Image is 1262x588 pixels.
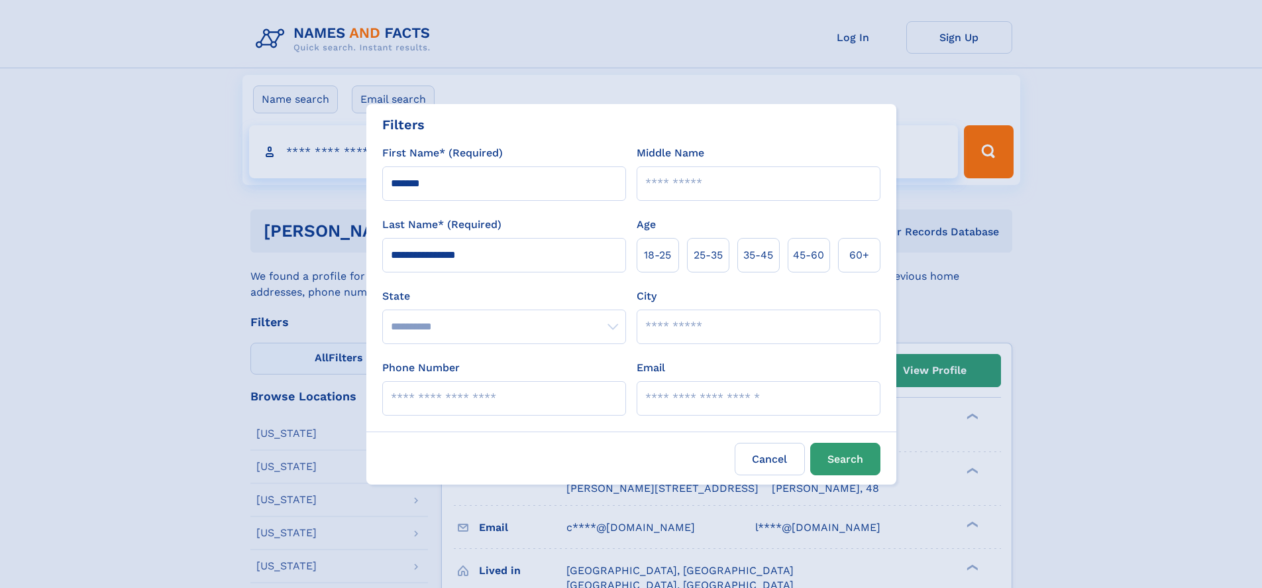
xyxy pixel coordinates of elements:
label: Middle Name [637,145,704,161]
label: State [382,288,626,304]
div: Filters [382,115,425,135]
span: 25‑35 [694,247,723,263]
button: Search [810,443,880,475]
span: 60+ [849,247,869,263]
label: Email [637,360,665,376]
label: First Name* (Required) [382,145,503,161]
span: 35‑45 [743,247,773,263]
label: Phone Number [382,360,460,376]
span: 18‑25 [644,247,671,263]
label: Last Name* (Required) [382,217,501,233]
label: City [637,288,657,304]
span: 45‑60 [793,247,824,263]
label: Cancel [735,443,805,475]
label: Age [637,217,656,233]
